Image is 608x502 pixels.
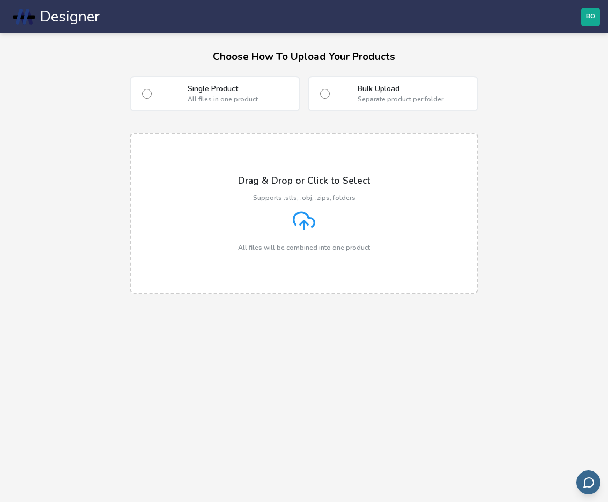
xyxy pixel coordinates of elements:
[358,85,443,93] strong: Bulk Upload
[238,244,370,251] p: All files will be combined into one product
[576,470,600,494] button: Send feedback via email
[253,194,355,201] p: Supports .stls, .obj, .zips, folders
[142,89,152,99] input: Single ProductAll files in one product
[31,49,578,65] h3: Choose How To Upload Your Products
[581,8,600,26] button: BO
[358,95,443,103] small: Separate product per folder
[320,89,330,99] input: Bulk UploadSeparate product per folder
[8,5,105,28] a: Designer
[238,175,370,186] p: Drag & Drop or Click to Select
[188,95,258,103] small: All files in one product
[188,85,258,93] strong: Single Product
[586,13,595,20] span: BO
